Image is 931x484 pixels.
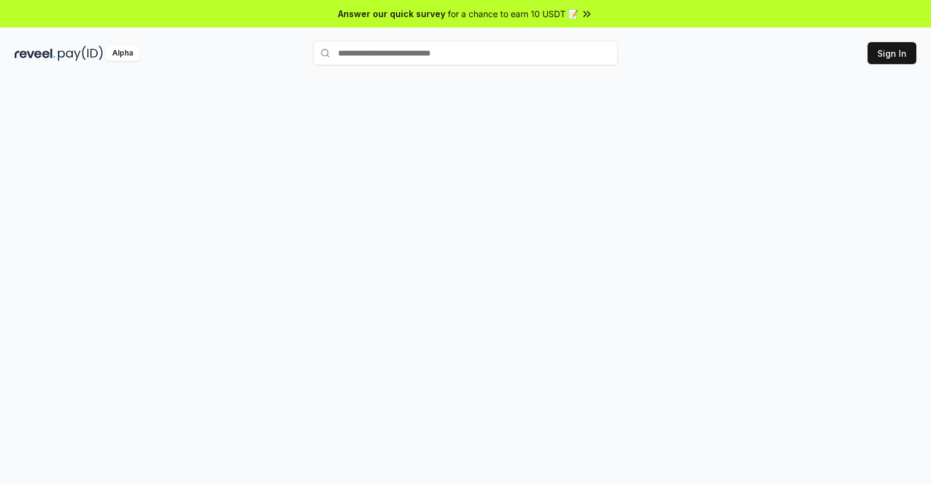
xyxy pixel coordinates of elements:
[106,46,140,61] div: Alpha
[338,7,445,20] span: Answer our quick survey
[448,7,578,20] span: for a chance to earn 10 USDT 📝
[868,42,916,64] button: Sign In
[15,46,56,61] img: reveel_dark
[58,46,103,61] img: pay_id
